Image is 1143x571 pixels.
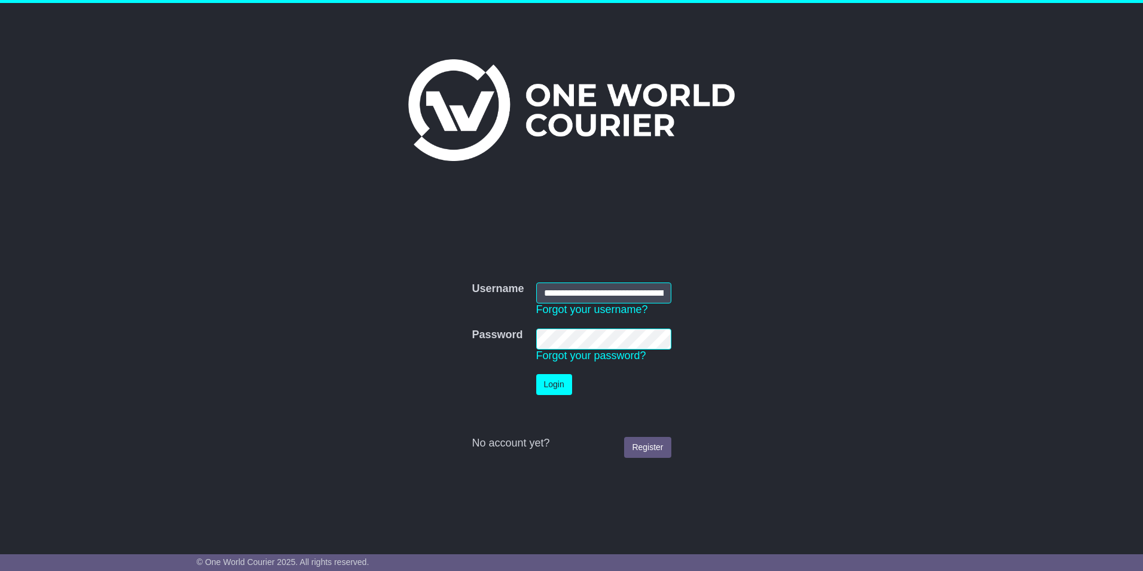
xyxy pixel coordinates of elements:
div: No account yet? [472,437,671,450]
label: Username [472,283,524,296]
a: Forgot your username? [536,303,648,315]
span: © One World Courier 2025. All rights reserved. [197,557,369,567]
button: Login [536,374,572,395]
a: Forgot your password? [536,350,646,362]
img: One World [408,59,735,161]
a: Register [624,437,671,458]
label: Password [472,329,522,342]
